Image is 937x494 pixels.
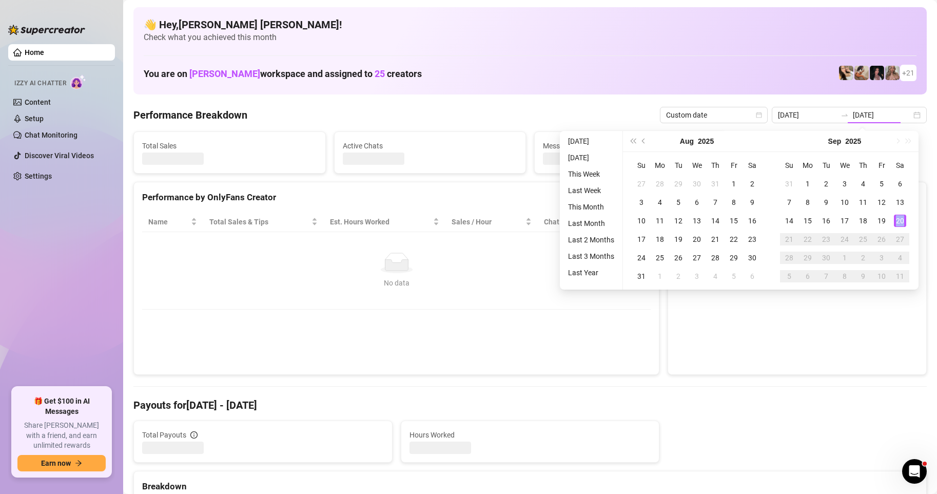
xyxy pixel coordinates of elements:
span: Sales / Hour [452,216,523,227]
span: Total Sales & Tips [209,216,310,227]
a: Content [25,98,51,106]
span: Total Sales [142,140,317,151]
span: to [841,111,849,119]
div: Sales by OnlyFans Creator [676,191,918,204]
span: 🎁 Get $100 in AI Messages [17,396,106,416]
span: Earn now [41,459,71,467]
h4: Performance Breakdown [133,108,247,122]
span: Hours Worked [409,429,651,441]
span: Izzy AI Chatter [14,79,66,88]
input: End date [853,109,911,121]
span: 25 [375,68,385,79]
span: Total Payouts [142,429,186,441]
a: Discover Viral Videos [25,151,94,160]
span: + 21 [902,67,914,79]
img: Avry (@avryjennerfree) [839,66,853,80]
input: Start date [778,109,836,121]
th: Total Sales & Tips [203,212,324,232]
h4: 👋 Hey, [PERSON_NAME] [PERSON_NAME] ! [144,17,916,32]
span: Active Chats [343,140,518,151]
span: Chat Conversion [544,216,636,227]
div: Performance by OnlyFans Creator [142,191,651,204]
a: Settings [25,172,52,180]
img: logo-BBDzfeDw.svg [8,25,85,35]
img: Kayla (@kaylathaylababy) [854,66,869,80]
a: Chat Monitoring [25,131,77,139]
span: Share [PERSON_NAME] with a friend, and earn unlimited rewards [17,421,106,451]
th: Chat Conversion [538,212,651,232]
div: No data [152,277,640,289]
span: arrow-right [75,460,82,467]
span: calendar [756,112,762,118]
span: Messages Sent [543,140,718,151]
span: swap-right [841,111,849,119]
img: AI Chatter [70,74,86,89]
h1: You are on workspace and assigned to creators [144,68,422,80]
th: Sales / Hour [445,212,537,232]
span: info-circle [190,431,198,439]
img: Baby (@babyyyybellaa) [870,66,884,80]
button: Earn nowarrow-right [17,455,106,471]
a: Setup [25,115,44,123]
div: Breakdown [142,480,918,493]
th: Name [142,212,203,232]
a: Home [25,48,44,56]
div: Est. Hours Worked [330,216,431,227]
span: Custom date [666,107,762,123]
iframe: Intercom live chat [902,459,927,484]
h4: Payouts for [DATE] - [DATE] [133,398,927,412]
span: [PERSON_NAME] [189,68,260,79]
span: Check what you achieved this month [144,32,916,43]
span: Name [148,216,189,227]
img: Kenzie (@dmaxkenz) [885,66,900,80]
